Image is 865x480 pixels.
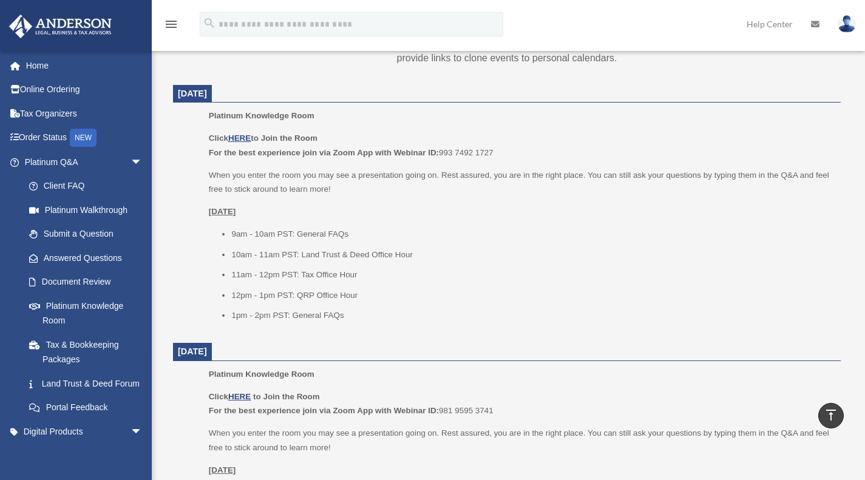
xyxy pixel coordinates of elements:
[17,198,161,222] a: Platinum Walkthrough
[209,390,832,418] p: 981 9595 3741
[209,426,832,455] p: When you enter the room you may see a presentation going on. Rest assured, you are in the right p...
[209,207,236,216] u: [DATE]
[231,227,832,242] li: 9am - 10am PST: General FAQs
[178,346,207,356] span: [DATE]
[5,15,115,38] img: Anderson Advisors Platinum Portal
[17,222,161,246] a: Submit a Question
[8,101,161,126] a: Tax Organizers
[209,465,236,475] u: [DATE]
[824,408,838,422] i: vertical_align_top
[209,392,253,401] b: Click
[8,126,161,150] a: Order StatusNEW
[17,396,161,420] a: Portal Feedback
[17,270,161,294] a: Document Review
[231,248,832,262] li: 10am - 11am PST: Land Trust & Deed Office Hour
[8,419,161,444] a: Digital Productsarrow_drop_down
[231,268,832,282] li: 11am - 12pm PST: Tax Office Hour
[209,406,439,415] b: For the best experience join via Zoom App with Webinar ID:
[209,134,317,143] b: Click to Join the Room
[209,148,439,157] b: For the best experience join via Zoom App with Webinar ID:
[178,89,207,98] span: [DATE]
[17,174,161,198] a: Client FAQ
[17,371,161,396] a: Land Trust & Deed Forum
[209,168,832,197] p: When you enter the room you may see a presentation going on. Rest assured, you are in the right p...
[231,288,832,303] li: 12pm - 1pm PST: QRP Office Hour
[131,419,155,444] span: arrow_drop_down
[17,294,155,333] a: Platinum Knowledge Room
[17,246,161,270] a: Answered Questions
[70,129,97,147] div: NEW
[164,17,178,32] i: menu
[231,308,832,323] li: 1pm - 2pm PST: General FAQs
[228,392,251,401] a: HERE
[203,16,216,30] i: search
[209,131,832,160] p: 993 7492 1727
[17,333,161,371] a: Tax & Bookkeeping Packages
[209,370,314,379] span: Platinum Knowledge Room
[131,150,155,175] span: arrow_drop_down
[8,150,161,174] a: Platinum Q&Aarrow_drop_down
[228,134,251,143] a: HERE
[8,53,161,78] a: Home
[164,21,178,32] a: menu
[253,392,320,401] b: to Join the Room
[838,15,856,33] img: User Pic
[818,403,844,428] a: vertical_align_top
[8,78,161,102] a: Online Ordering
[209,111,314,120] span: Platinum Knowledge Room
